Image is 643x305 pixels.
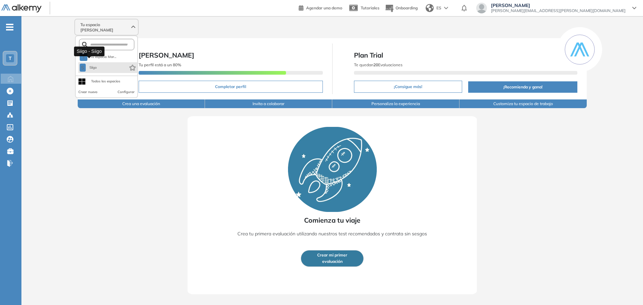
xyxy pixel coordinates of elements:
span: Te quedan Evaluaciones [354,62,403,67]
img: Rocket [288,127,377,212]
span: Tutoriales [361,5,379,10]
span: [PERSON_NAME][EMAIL_ADDRESS][PERSON_NAME][DOMAIN_NAME] [491,8,626,13]
button: Crea una evaluación [78,99,205,108]
span: [PERSON_NAME] [139,51,194,59]
button: Completar perfil [139,81,323,93]
span: [PERSON_NAME] [491,3,626,8]
img: Logo [1,4,42,13]
button: SSiigo [80,64,98,72]
b: 20 [373,62,378,67]
button: Invita a colaborar [205,99,332,108]
img: arrow [444,7,448,9]
i: - [6,26,13,28]
div: Siigo - Siigo [74,47,104,56]
p: Crea tu primera evaluación utilizando nuestros test recomendados y contrata sin sesgos [237,229,427,239]
span: Comienza tu viaje [304,215,360,225]
span: Crear mi primer [317,252,347,258]
span: Siigo [88,65,98,70]
span: S [81,65,84,70]
button: Crear nuevo [78,89,97,95]
button: ¡Recomienda y gana! [468,81,578,93]
button: ¡Consigue más! [354,81,462,93]
img: world [426,4,434,12]
button: Personaliza la experiencia [332,99,459,108]
button: Configurar [118,89,135,95]
button: Onboarding [385,1,418,15]
span: ES [436,5,441,11]
span: Agendar una demo [306,5,342,10]
div: Todos los espacios [91,79,120,84]
span: Tu perfil está a un 80% [139,62,181,67]
span: Tu espacio [PERSON_NAME] [80,22,130,33]
a: Agendar una demo [299,3,342,11]
span: Plan Trial [354,50,578,60]
button: Crear mi primerevaluación [301,250,364,267]
button: Customiza tu espacio de trabajo [459,99,587,108]
span: T [9,56,12,61]
span: Onboarding [396,5,418,10]
span: evaluación [322,258,343,265]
